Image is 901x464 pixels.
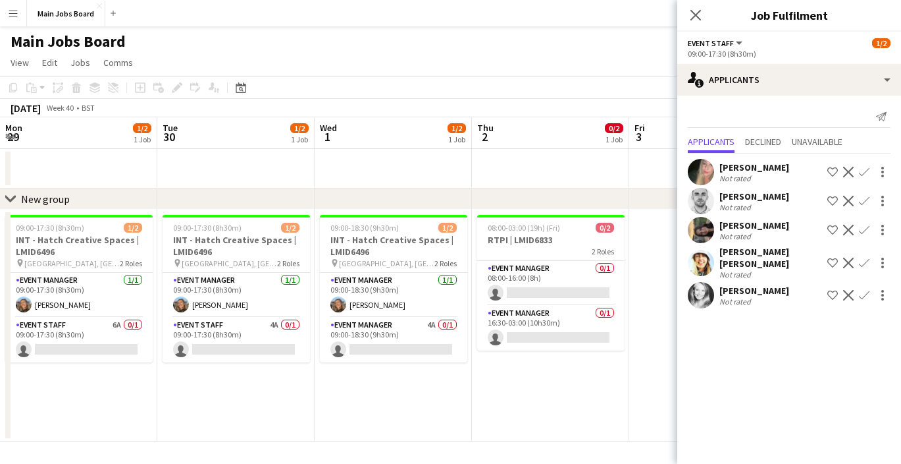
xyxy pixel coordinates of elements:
[291,134,308,144] div: 1 Job
[320,215,467,362] app-job-card: 09:00-18:30 (9h30m)1/2INT - Hatch Creative Spaces | LMID6496 [GEOGRAPHIC_DATA], [GEOGRAPHIC_DATA]...
[719,246,822,270] div: [PERSON_NAME] [PERSON_NAME]
[163,273,310,318] app-card-role: Event Manager1/109:00-17:30 (8h30m)[PERSON_NAME]
[719,161,789,173] div: [PERSON_NAME]
[605,134,623,144] div: 1 Job
[477,215,625,351] app-job-card: 08:00-03:00 (19h) (Fri)0/2RTPI | LMID68332 RolesEvent Manager0/108:00-16:00 (8h) Event Manager0/1...
[5,215,153,362] app-job-card: 09:00-17:30 (8h30m)1/2INT - Hatch Creative Spaces | LMID6496 [GEOGRAPHIC_DATA], [GEOGRAPHIC_DATA]...
[163,122,178,134] span: Tue
[98,54,138,71] a: Comms
[448,123,466,133] span: 1/2
[163,318,310,362] app-card-role: Event Staff4A0/109:00-17:30 (8h30m)
[37,54,63,71] a: Edit
[182,258,277,268] span: [GEOGRAPHIC_DATA], [GEOGRAPHIC_DATA]
[43,103,76,113] span: Week 40
[592,246,614,256] span: 2 Roles
[688,137,734,146] span: Applicants
[65,54,95,71] a: Jobs
[124,223,142,233] span: 1/2
[596,223,614,233] span: 0/2
[290,123,309,133] span: 1/2
[719,297,754,306] div: Not rated
[688,38,744,48] button: Event Staff
[434,258,457,268] span: 2 Roles
[477,261,625,306] app-card-role: Event Manager0/108:00-16:00 (8h)
[477,122,494,134] span: Thu
[5,54,34,71] a: View
[82,103,95,113] div: BST
[120,258,142,268] span: 2 Roles
[745,137,781,146] span: Declined
[632,129,645,144] span: 3
[320,234,467,258] h3: INT - Hatch Creative Spaces | LMID6496
[133,123,151,133] span: 1/2
[24,258,120,268] span: [GEOGRAPHIC_DATA], [GEOGRAPHIC_DATA]
[277,258,299,268] span: 2 Roles
[477,234,625,246] h3: RTPI | LMID6833
[161,129,178,144] span: 30
[318,129,337,144] span: 1
[719,270,754,279] div: Not rated
[719,219,789,231] div: [PERSON_NAME]
[163,234,310,258] h3: INT - Hatch Creative Spaces | LMID6496
[163,215,310,362] app-job-card: 09:00-17:30 (8h30m)1/2INT - Hatch Creative Spaces | LMID6496 [GEOGRAPHIC_DATA], [GEOGRAPHIC_DATA]...
[21,192,70,206] div: New group
[16,223,84,233] span: 09:00-17:30 (8h30m)
[719,285,789,297] div: [PERSON_NAME]
[688,49,890,59] div: 09:00-17:30 (8h30m)
[5,122,22,134] span: Mon
[320,318,467,362] app-card-role: Event Manager4A0/109:00-18:30 (9h30m)
[320,122,337,134] span: Wed
[477,306,625,351] app-card-role: Event Manager0/116:30-03:00 (10h30m)
[605,123,623,133] span: 0/2
[438,223,457,233] span: 1/2
[320,273,467,318] app-card-role: Event Manager1/109:00-18:30 (9h30m)[PERSON_NAME]
[27,1,105,26] button: Main Jobs Board
[792,137,842,146] span: Unavailable
[42,57,57,69] span: Edit
[5,318,153,362] app-card-role: Event Staff6A0/109:00-17:30 (8h30m)
[475,129,494,144] span: 2
[3,129,22,144] span: 29
[70,57,90,69] span: Jobs
[173,223,242,233] span: 09:00-17:30 (8h30m)
[11,101,41,115] div: [DATE]
[688,38,734,48] span: Event Staff
[719,173,754,183] div: Not rated
[330,223,399,233] span: 09:00-18:30 (9h30m)
[11,57,29,69] span: View
[11,32,126,51] h1: Main Jobs Board
[281,223,299,233] span: 1/2
[5,234,153,258] h3: INT - Hatch Creative Spaces | LMID6496
[5,273,153,318] app-card-role: Event Manager1/109:00-17:30 (8h30m)[PERSON_NAME]
[719,231,754,241] div: Not rated
[103,57,133,69] span: Comms
[339,258,434,268] span: [GEOGRAPHIC_DATA], [GEOGRAPHIC_DATA]
[448,134,465,144] div: 1 Job
[719,190,789,202] div: [PERSON_NAME]
[488,223,560,233] span: 08:00-03:00 (19h) (Fri)
[134,134,151,144] div: 1 Job
[634,122,645,134] span: Fri
[677,64,901,96] div: Applicants
[872,38,890,48] span: 1/2
[677,7,901,24] h3: Job Fulfilment
[719,202,754,212] div: Not rated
